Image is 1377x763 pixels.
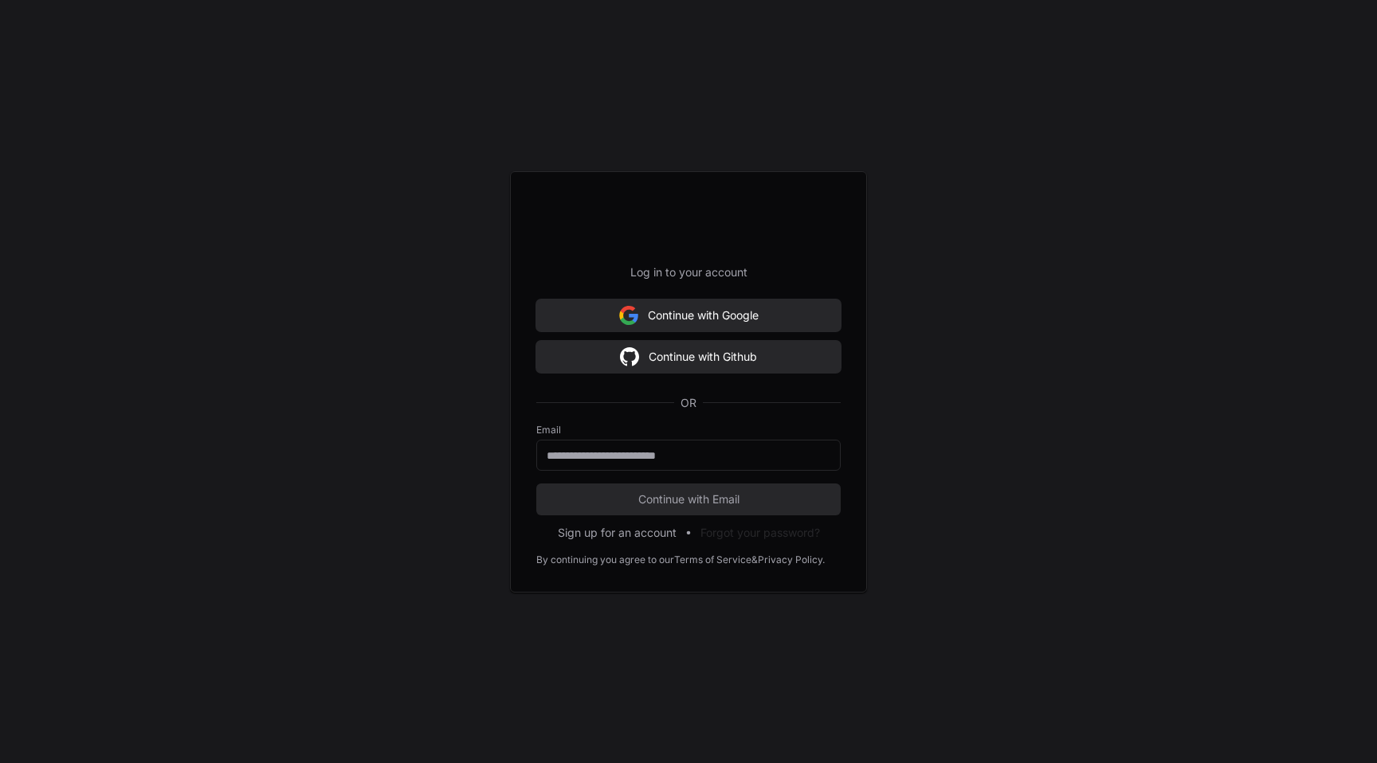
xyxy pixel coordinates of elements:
[674,395,703,411] span: OR
[536,341,841,373] button: Continue with Github
[619,299,638,331] img: Sign in with google
[536,424,841,436] label: Email
[558,525,677,541] button: Sign up for an account
[620,341,639,373] img: Sign in with google
[758,554,825,566] a: Privacy Policy.
[674,554,751,566] a: Terms of Service
[536,483,841,515] button: Continue with Email
[536,264,841,280] p: Log in to your account
[536,299,841,331] button: Continue with Google
[536,491,841,507] span: Continue with Email
[751,554,758,566] div: &
[700,525,820,541] button: Forgot your password?
[536,554,674,566] div: By continuing you agree to our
